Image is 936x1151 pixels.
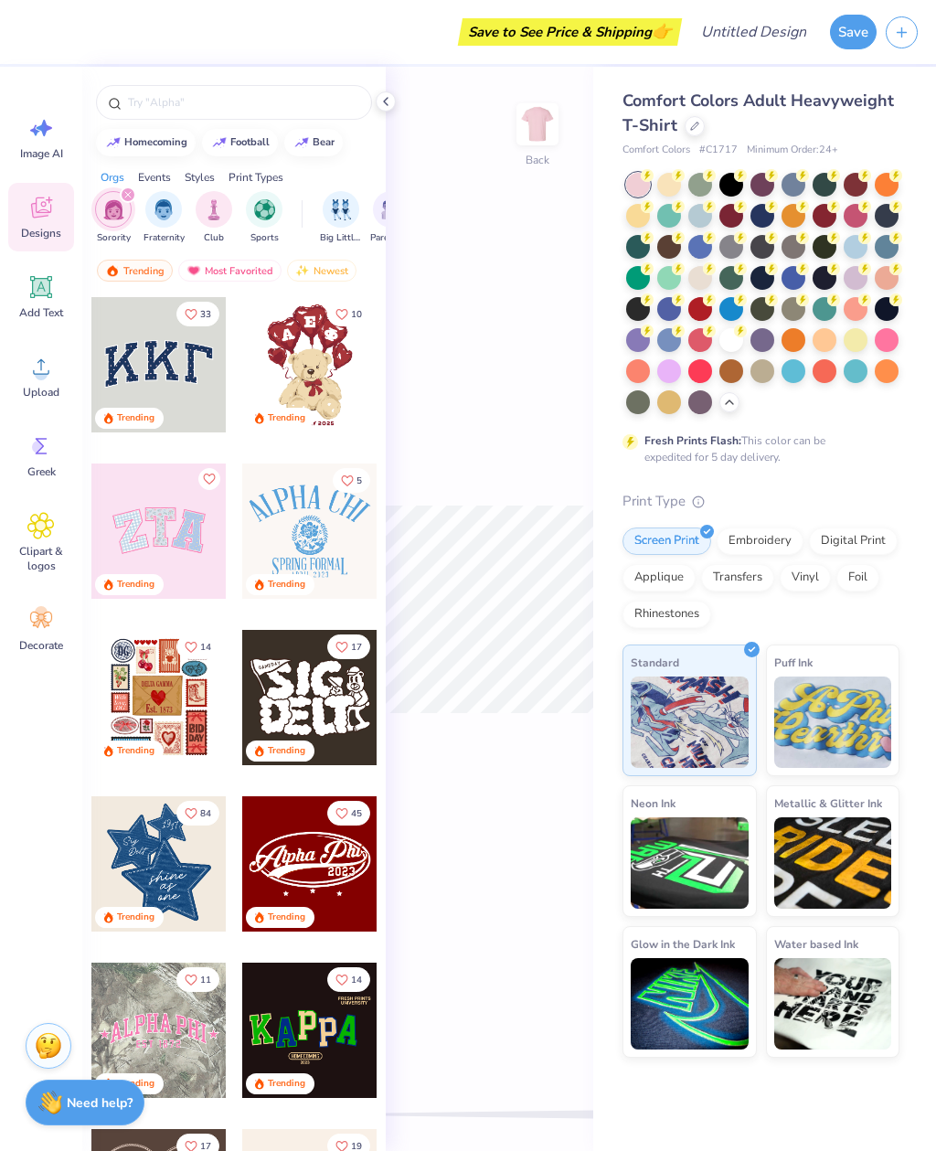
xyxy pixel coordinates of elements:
[200,643,211,652] span: 14
[95,191,132,245] div: filter for Sorority
[644,432,869,465] div: This color can be expedited for 5 day delivery.
[774,817,892,909] img: Metallic & Glitter Ink
[327,801,370,826] button: Like
[370,191,412,245] button: filter button
[254,199,275,220] img: Sports Image
[519,106,556,143] img: Back
[198,468,220,490] button: Like
[327,302,370,326] button: Like
[268,744,305,758] div: Trending
[144,191,185,245] button: filter button
[370,231,412,245] span: Parent's Weekend
[701,564,774,591] div: Transfers
[287,260,356,282] div: Newest
[126,93,360,112] input: Try "Alpha"
[95,191,132,245] button: filter button
[717,528,803,555] div: Embroidery
[246,191,282,245] button: filter button
[117,911,154,924] div: Trending
[117,744,154,758] div: Trending
[178,260,282,282] div: Most Favorited
[463,18,677,46] div: Save to See Price & Shipping
[23,385,59,400] span: Upload
[622,564,696,591] div: Applique
[836,564,879,591] div: Foil
[200,1142,211,1151] span: 17
[144,191,185,245] div: filter for Fraternity
[351,1142,362,1151] span: 19
[144,231,185,245] span: Fraternity
[20,146,63,161] span: Image AI
[295,264,310,277] img: newest.gif
[631,794,675,813] span: Neon Ink
[186,264,201,277] img: most_fav.gif
[622,143,690,158] span: Comfort Colors
[200,809,211,818] span: 84
[622,491,899,512] div: Print Type
[747,143,838,158] span: Minimum Order: 24 +
[686,14,821,50] input: Untitled Design
[370,191,412,245] div: filter for Parent's Weekend
[327,967,370,992] button: Like
[176,967,219,992] button: Like
[313,137,335,147] div: bear
[631,653,679,672] span: Standard
[204,199,224,220] img: Club Image
[774,677,892,768] img: Puff Ink
[11,544,71,573] span: Clipart & logos
[830,15,877,49] button: Save
[622,90,894,136] span: Comfort Colors Adult Heavyweight T-Shirt
[774,653,813,672] span: Puff Ink
[246,191,282,245] div: filter for Sports
[652,20,672,42] span: 👉
[631,677,749,768] img: Standard
[117,411,154,425] div: Trending
[138,169,171,186] div: Events
[230,137,270,147] div: football
[19,305,63,320] span: Add Text
[27,464,56,479] span: Greek
[333,468,370,493] button: Like
[294,137,309,148] img: trend_line.gif
[212,137,227,148] img: trend_line.gif
[331,199,351,220] img: Big Little Reveal Image
[196,191,232,245] button: filter button
[351,975,362,985] span: 14
[631,817,749,909] img: Neon Ink
[176,634,219,659] button: Like
[117,1077,154,1091] div: Trending
[774,958,892,1050] img: Water based Ink
[21,226,61,240] span: Designs
[101,169,124,186] div: Orgs
[809,528,898,555] div: Digital Print
[699,143,738,158] span: # C1717
[526,152,549,168] div: Back
[200,975,211,985] span: 11
[320,191,362,245] button: filter button
[124,137,187,147] div: homecoming
[200,310,211,319] span: 33
[176,302,219,326] button: Like
[196,191,232,245] div: filter for Club
[780,564,831,591] div: Vinyl
[327,634,370,659] button: Like
[381,199,402,220] img: Parent's Weekend Image
[774,934,858,954] span: Water based Ink
[320,231,362,245] span: Big Little Reveal
[154,199,174,220] img: Fraternity Image
[268,911,305,924] div: Trending
[631,934,735,954] span: Glow in the Dark Ink
[622,528,711,555] div: Screen Print
[631,958,749,1050] img: Glow in the Dark Ink
[204,231,224,245] span: Club
[250,231,279,245] span: Sports
[644,433,741,448] strong: Fresh Prints Flash:
[229,169,283,186] div: Print Types
[774,794,882,813] span: Metallic & Glitter Ink
[351,310,362,319] span: 10
[268,411,305,425] div: Trending
[106,137,121,148] img: trend_line.gif
[96,129,196,156] button: homecoming
[67,1094,133,1112] strong: Need help?
[622,601,711,628] div: Rhinestones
